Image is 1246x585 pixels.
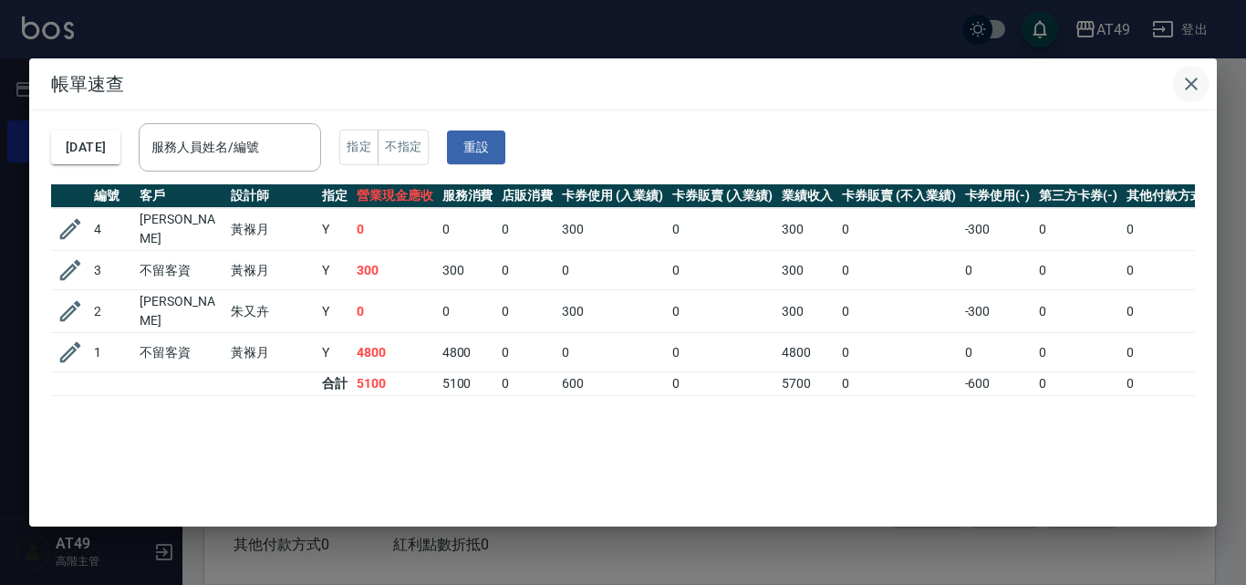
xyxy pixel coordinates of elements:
td: 0 [960,251,1035,290]
th: 卡券販賣 (不入業績) [837,184,960,208]
td: [PERSON_NAME] [135,208,226,251]
td: Y [317,251,352,290]
td: 300 [777,208,837,251]
td: 300 [777,251,837,290]
td: 1 [89,333,135,372]
td: 黃褓月 [226,208,317,251]
th: 業績收入 [777,184,837,208]
td: 0 [497,290,557,333]
td: 黃褓月 [226,333,317,372]
td: 0 [1034,372,1122,396]
th: 營業現金應收 [352,184,438,208]
td: 5100 [352,372,438,396]
td: 0 [1122,208,1222,251]
td: 不留客資 [135,333,226,372]
button: [DATE] [51,131,120,164]
td: 0 [497,251,557,290]
td: Y [317,290,352,333]
td: 0 [557,333,668,372]
h2: 帳單速查 [29,58,1217,110]
td: -600 [960,372,1035,396]
td: 0 [1034,333,1122,372]
th: 客戶 [135,184,226,208]
th: 其他付款方式(-) [1122,184,1222,208]
td: Y [317,208,352,251]
td: 0 [1122,372,1222,396]
td: 0 [1034,208,1122,251]
button: 不指定 [378,130,429,165]
td: 0 [1122,290,1222,333]
td: 0 [1122,251,1222,290]
td: 0 [668,251,778,290]
td: 5100 [438,372,498,396]
td: Y [317,333,352,372]
td: 300 [352,251,438,290]
td: 0 [497,372,557,396]
th: 編號 [89,184,135,208]
td: 0 [1034,290,1122,333]
td: 2 [89,290,135,333]
td: 0 [1122,333,1222,372]
td: 300 [557,290,668,333]
td: 0 [837,290,960,333]
td: 0 [837,372,960,396]
td: 4800 [777,333,837,372]
td: 300 [557,208,668,251]
td: 4800 [352,333,438,372]
td: 300 [777,290,837,333]
td: 0 [837,333,960,372]
td: [PERSON_NAME] [135,290,226,333]
td: 不留客資 [135,251,226,290]
td: 0 [1034,251,1122,290]
td: 0 [497,333,557,372]
td: -300 [960,208,1035,251]
th: 店販消費 [497,184,557,208]
td: 0 [497,208,557,251]
td: 朱又卉 [226,290,317,333]
td: 0 [668,208,778,251]
td: 5700 [777,372,837,396]
td: -300 [960,290,1035,333]
th: 卡券使用(-) [960,184,1035,208]
td: 0 [668,372,778,396]
th: 卡券販賣 (入業績) [668,184,778,208]
td: 0 [668,333,778,372]
th: 指定 [317,184,352,208]
td: 0 [668,290,778,333]
td: 合計 [317,372,352,396]
td: 0 [557,251,668,290]
td: 300 [438,251,498,290]
td: 4800 [438,333,498,372]
th: 服務消費 [438,184,498,208]
td: 0 [438,208,498,251]
td: 4 [89,208,135,251]
th: 卡券使用 (入業績) [557,184,668,208]
td: 3 [89,251,135,290]
td: 黃褓月 [226,251,317,290]
td: 0 [837,251,960,290]
button: 重設 [447,131,505,164]
td: 0 [352,208,438,251]
td: 0 [960,333,1035,372]
button: 指定 [339,130,379,165]
th: 設計師 [226,184,317,208]
th: 第三方卡券(-) [1034,184,1122,208]
td: 0 [837,208,960,251]
td: 0 [438,290,498,333]
td: 0 [352,290,438,333]
td: 600 [557,372,668,396]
